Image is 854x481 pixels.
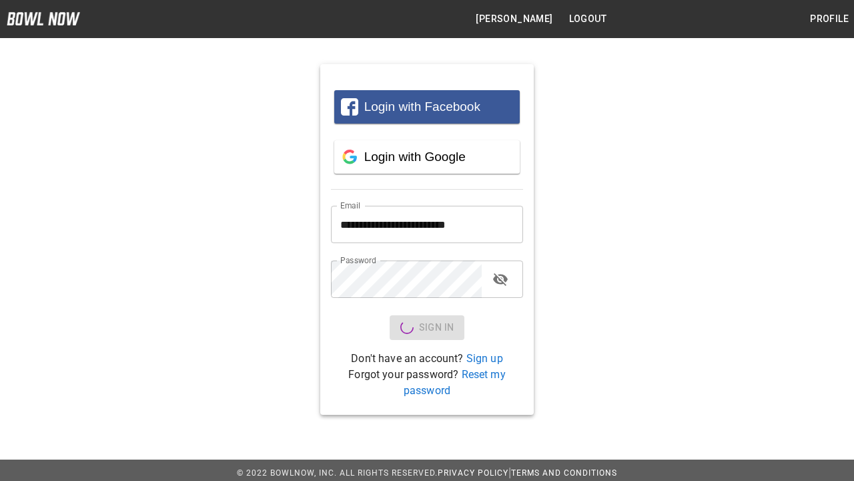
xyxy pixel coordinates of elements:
[564,7,612,31] button: Logout
[331,367,523,399] p: Forgot your password?
[511,468,617,478] a: Terms and Conditions
[7,12,80,25] img: logo
[466,352,503,365] a: Sign up
[334,140,520,174] button: Login with Google
[404,368,506,397] a: Reset my password
[364,100,480,114] span: Login with Facebook
[805,7,854,31] button: Profile
[334,90,520,124] button: Login with Facebook
[331,351,523,367] p: Don't have an account?
[487,266,514,293] button: toggle password visibility
[438,468,508,478] a: Privacy Policy
[237,468,438,478] span: © 2022 BowlNow, Inc. All Rights Reserved.
[364,150,466,164] span: Login with Google
[470,7,558,31] button: [PERSON_NAME]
